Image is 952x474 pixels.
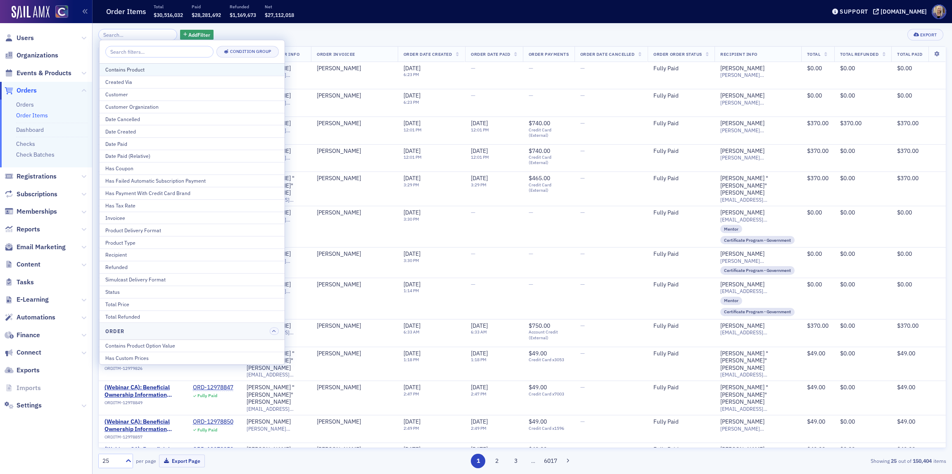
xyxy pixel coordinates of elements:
span: — [580,92,585,99]
button: 3 [508,454,523,468]
span: Richard Wirth [317,120,392,127]
span: $740.00 [529,147,550,155]
a: [PERSON_NAME] [720,65,764,72]
span: Order Invoicee [317,51,355,57]
span: — [580,209,585,216]
button: 1 [471,454,485,468]
span: $370.00 [807,119,829,127]
div: ORD-12978850 [193,418,233,426]
span: Recipient Info [720,51,757,57]
div: Export [920,33,937,37]
div: [PERSON_NAME] [247,418,291,426]
span: $0.00 [807,64,822,72]
a: [PERSON_NAME] "[PERSON_NAME]" [PERSON_NAME] [720,175,795,197]
a: Checks [16,140,35,148]
button: Product Delivery Format [100,224,285,236]
button: Refunded [100,261,285,273]
div: [PERSON_NAME] [247,446,291,453]
a: [PERSON_NAME] "[PERSON_NAME]" [PERSON_NAME] [720,384,795,406]
div: Refunded [105,264,279,271]
div: Fully Paid [653,148,709,155]
span: [DATE] [471,147,488,155]
div: [PERSON_NAME] [720,148,764,155]
img: SailAMX [12,6,50,19]
a: Check Batches [16,151,55,158]
span: Janice McWilliams [317,250,392,258]
div: Contains Product Option Value [105,342,279,349]
span: — [580,147,585,155]
span: $370.00 [897,174,919,182]
a: Orders [16,101,34,108]
button: Recipient [100,248,285,261]
a: Finance [5,331,40,340]
div: Condition Group [230,49,271,54]
button: Date Paid [100,138,285,150]
div: Has Tax Rate [105,202,279,209]
a: Connect [5,348,41,357]
span: — [529,64,533,72]
div: [PERSON_NAME] [720,209,764,217]
div: [PERSON_NAME] [720,418,764,426]
button: Status [100,286,285,298]
div: [PERSON_NAME] [317,446,361,453]
span: Credit Card (External) [529,182,569,193]
div: Date Paid (Relative) [105,152,279,160]
div: [PERSON_NAME] [317,281,361,288]
div: Date Cancelled [105,115,279,123]
span: [DATE] [404,174,420,182]
span: (Webinar CA): Beneficial Ownership Information (BOI) Update and Discussion with CAMICO [104,384,181,398]
span: $1,169,673 [230,12,256,18]
span: Events & Products [17,69,71,78]
span: $0.00 [840,250,855,257]
a: [PERSON_NAME] [317,120,361,127]
span: [EMAIL_ADDRESS][DOMAIN_NAME] [720,217,795,223]
span: Order Date Cancelled [580,51,635,57]
button: 6017 [543,454,558,468]
a: [PERSON_NAME] [317,175,361,182]
time: 6:23 PM [404,99,419,105]
span: — [580,281,585,288]
span: $27,112,018 [265,12,294,18]
a: Registrations [5,172,57,181]
a: [PERSON_NAME] [317,250,361,258]
span: $0.00 [897,64,912,72]
span: — [529,209,533,216]
span: — [580,119,585,127]
div: Has Payment With Credit Card Brand [105,189,279,197]
span: $0.00 [840,92,855,99]
time: 1:14 PM [404,288,419,293]
span: Janice McWilliams [317,65,392,72]
span: (Webinar CA): Beneficial Ownership Information (BOI) Update and Discussion with CAMICO [104,446,181,460]
button: Invoicee [100,212,285,224]
a: ORD-12978847 [193,384,233,391]
div: Product Type [105,239,279,246]
a: (Webinar CA): Beneficial Ownership Information (BOI) Update and Discussion with CAMICO [104,418,181,433]
span: Registrations [17,172,57,181]
time: 12:01 PM [404,154,422,160]
img: SailAMX [55,5,68,18]
a: Exports [5,366,40,375]
div: Fully Paid [653,250,709,258]
span: — [471,92,475,99]
div: Fully Paid [653,120,709,127]
span: Order Date Paid [471,51,510,57]
div: Customer Organization [105,103,279,110]
span: $370.00 [897,147,919,155]
div: [DOMAIN_NAME] [881,8,927,15]
a: ORD-12978858 [193,446,233,453]
span: $750.00 [529,322,550,329]
button: Created Via [100,76,285,88]
time: 3:30 PM [404,216,419,222]
span: [DATE] [471,322,488,329]
button: [DOMAIN_NAME] [873,9,930,14]
a: Orders [5,86,37,95]
span: [PERSON_NAME][EMAIL_ADDRESS][DOMAIN_NAME] [720,100,795,106]
span: $0.00 [840,209,855,216]
div: [PERSON_NAME] [317,148,361,155]
div: [PERSON_NAME] [317,65,361,72]
span: $0.00 [840,64,855,72]
span: [DATE] [404,92,420,99]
